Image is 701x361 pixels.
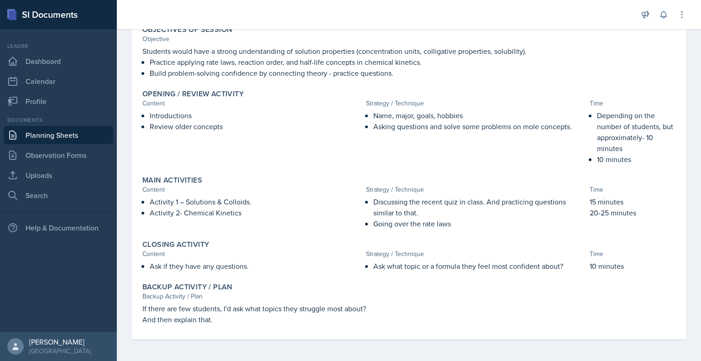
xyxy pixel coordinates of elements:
div: [GEOGRAPHIC_DATA] [29,346,91,356]
div: Content [142,249,362,259]
div: Strategy / Technique [366,185,586,194]
a: Observation Forms [4,146,113,164]
p: Introductions [150,110,362,121]
p: Asking questions and solve some problems on mole concepts. [373,121,586,132]
div: Strategy / Technique [366,249,586,259]
label: Main Activities [142,176,202,185]
p: 20-25 minutes [590,207,675,218]
p: And then explain that. [142,314,675,325]
div: Backup Activity / Plan [142,292,675,301]
p: Discussing the recent quiz in class. And practicing questions similar to that. [373,196,586,218]
p: Ask what topic or a formula they feel most confident about? [373,261,586,272]
p: Build problem-solving confidence by connecting theory - practice questions. [150,68,675,78]
label: Opening / Review Activity [142,89,244,99]
p: 10 minutes [590,261,675,272]
label: Backup Activity / Plan [142,283,233,292]
div: Time [590,185,675,194]
p: Ask if they have any questions. [150,261,362,272]
a: Uploads [4,166,113,184]
p: Review older concepts [150,121,362,132]
div: Objective [142,34,675,44]
div: Leader [4,42,113,50]
p: Name, major, goals, hobbies [373,110,586,121]
p: Activity 1 – Solutions & Colloids. [150,196,362,207]
div: Content [142,185,362,194]
div: Time [590,249,675,259]
div: Help & Documentation [4,219,113,237]
p: 10 minutes [597,154,675,165]
p: If there are few students, I'd ask what topics they struggle most about? [142,303,675,314]
div: Strategy / Technique [366,99,586,108]
div: [PERSON_NAME] [29,337,91,346]
p: Depending on the number of students, but approximately- 10 minutes [597,110,675,154]
label: Closing Activity [142,240,209,249]
label: Objectives of Session [142,25,232,34]
p: Students would have a strong understanding of solution properties (concentration units, colligati... [142,46,675,57]
div: Content [142,99,362,108]
p: Activity 2- Chemical Kinetics [150,207,362,218]
a: Profile [4,92,113,110]
p: Going over the rate laws [373,218,586,229]
a: Search [4,186,113,204]
div: Documents [4,116,113,124]
p: Practice applying rate laws, reaction order, and half-life concepts in chemical kinetics. [150,57,675,68]
a: Planning Sheets [4,126,113,144]
a: Dashboard [4,52,113,70]
div: Time [590,99,675,108]
a: Calendar [4,72,113,90]
p: 15 minutes [590,196,675,207]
